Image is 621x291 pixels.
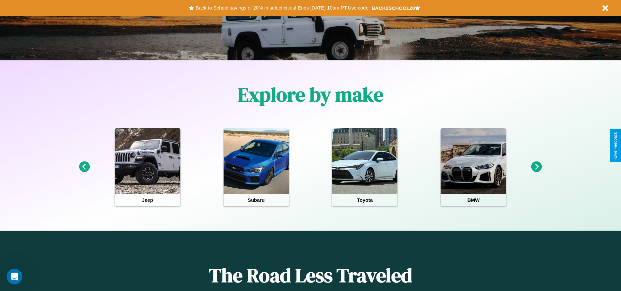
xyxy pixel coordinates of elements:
h4: BMW [441,194,506,206]
div: Give Feedback [613,132,618,159]
h1: The Road Less Traveled [124,262,497,289]
h4: Subaru [224,194,289,206]
button: Back to School savings of 20% in select cities! Ends [DATE] 10am PT.Use code: [194,3,371,12]
h4: Jeep [115,194,180,206]
h1: Explore by make [238,81,383,108]
b: BACK2SCHOOL20 [372,5,415,11]
h4: Toyota [332,194,397,206]
iframe: Intercom live chat [7,269,22,284]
